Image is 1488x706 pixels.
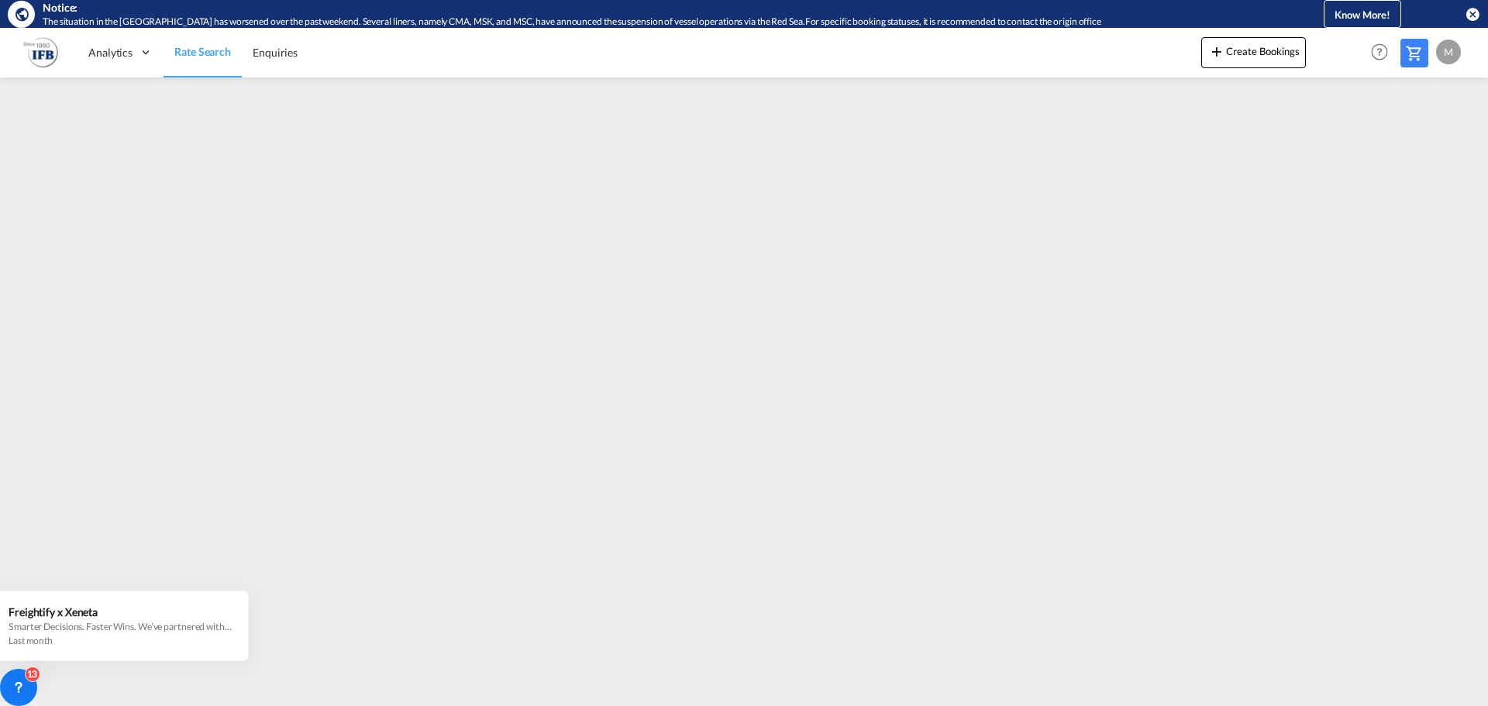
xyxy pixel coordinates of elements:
md-icon: icon-plus 400-fg [1207,42,1226,60]
div: Help [1366,39,1400,67]
a: Enquiries [242,27,308,77]
div: M [1436,40,1461,64]
button: icon-plus 400-fgCreate Bookings [1201,37,1306,68]
a: Rate Search [164,27,242,77]
button: icon-close-circle [1465,6,1480,22]
span: Know More! [1335,9,1390,21]
span: Analytics [88,45,133,60]
div: Analytics [77,27,164,77]
div: The situation in the Red Sea has worsened over the past weekend. Several liners, namely CMA, MSK,... [43,15,1259,29]
md-icon: icon-earth [14,6,29,22]
span: Rate Search [174,45,231,58]
span: Enquiries [253,46,298,59]
span: Help [1366,39,1393,65]
img: b628ab10256c11eeb52753acbc15d091.png [23,35,58,70]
